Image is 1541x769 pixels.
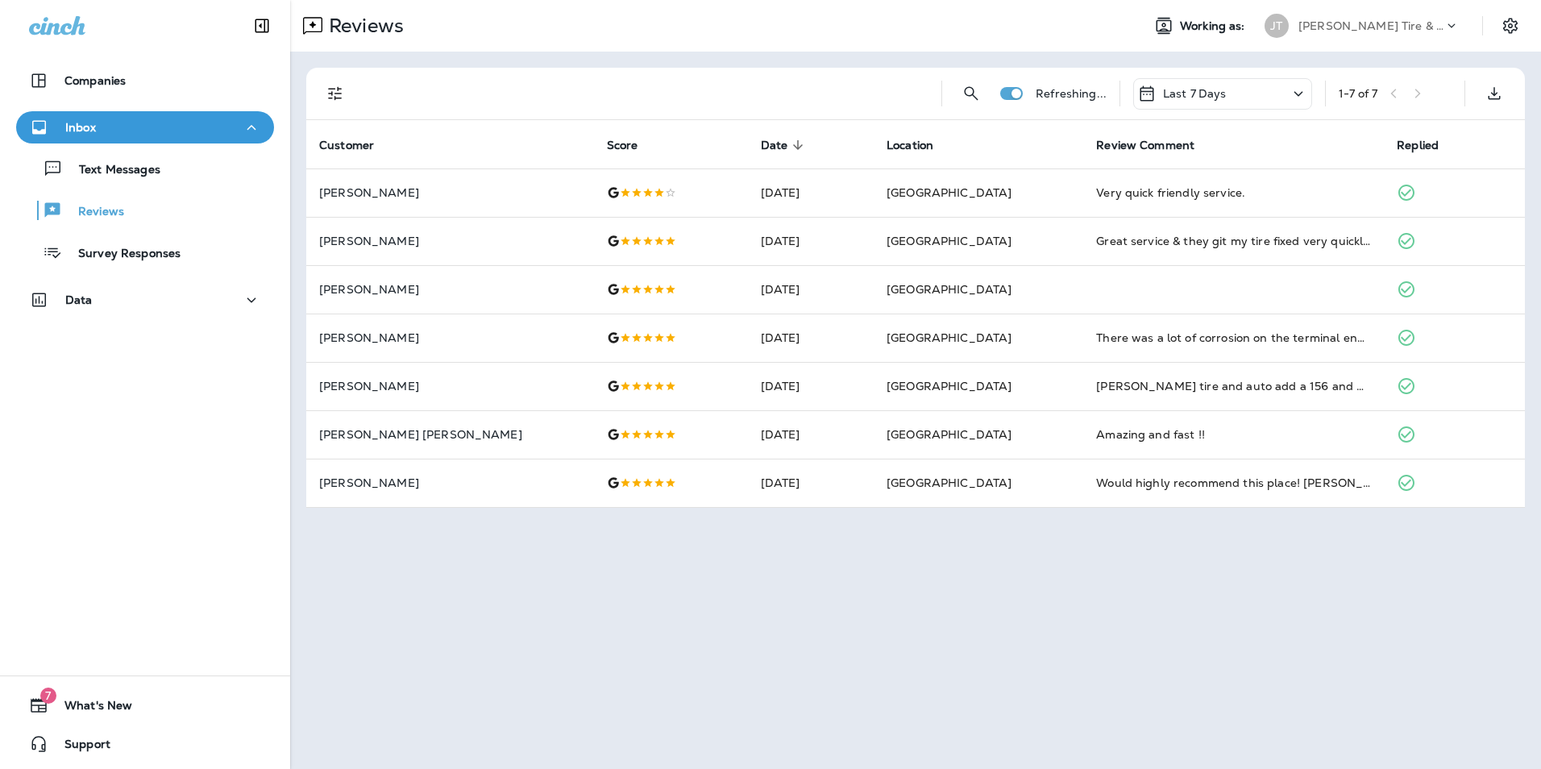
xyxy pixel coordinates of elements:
div: Great service & they git my tire fixed very quickly. Highly recommend! [1096,233,1371,249]
button: Data [16,284,274,316]
button: Search Reviews [955,77,987,110]
span: Working as: [1180,19,1248,33]
td: [DATE] [748,314,874,362]
p: Reviews [62,205,124,220]
p: [PERSON_NAME] [PERSON_NAME] [319,428,581,441]
p: [PERSON_NAME] [319,331,581,344]
p: Data [65,293,93,306]
p: Reviews [322,14,404,38]
button: Reviews [16,193,274,227]
span: Date [761,138,809,152]
button: Settings [1496,11,1525,40]
div: There was a lot of corrosion on the terminal ends of my dead car battery. The battery would no lo... [1096,330,1371,346]
p: [PERSON_NAME] [319,186,581,199]
p: Last 7 Days [1163,87,1227,100]
p: Companies [64,74,126,87]
button: Companies [16,64,274,97]
span: Score [607,138,659,152]
span: [GEOGRAPHIC_DATA] [887,185,1011,200]
span: Review Comment [1096,139,1194,152]
span: Customer [319,138,395,152]
td: [DATE] [748,265,874,314]
p: [PERSON_NAME] Tire & Auto [1298,19,1443,32]
span: 7 [40,688,56,704]
div: Very quick friendly service. [1096,185,1371,201]
button: 7What's New [16,689,274,721]
div: Would highly recommend this place! Ron was super helpful and got me in and out so quick. Friendly... [1096,475,1371,491]
p: Survey Responses [62,247,181,262]
td: [DATE] [748,168,874,217]
span: Customer [319,139,374,152]
p: Inbox [65,121,96,134]
span: [GEOGRAPHIC_DATA] [887,330,1011,345]
td: [DATE] [748,410,874,459]
span: [GEOGRAPHIC_DATA] [887,234,1011,248]
span: [GEOGRAPHIC_DATA] [887,476,1011,490]
span: Replied [1397,139,1439,152]
td: [DATE] [748,362,874,410]
p: Refreshing... [1036,87,1107,100]
span: Replied [1397,138,1460,152]
div: Amazing and fast !! [1096,426,1371,443]
button: Text Messages [16,152,274,185]
div: JT [1265,14,1289,38]
span: Date [761,139,788,152]
p: [PERSON_NAME] [319,235,581,247]
button: Export as CSV [1478,77,1510,110]
td: [DATE] [748,459,874,507]
span: Location [887,139,933,152]
span: Support [48,738,110,757]
span: [GEOGRAPHIC_DATA] [887,379,1011,393]
button: Inbox [16,111,274,143]
span: Score [607,139,638,152]
td: [DATE] [748,217,874,265]
span: What's New [48,699,132,718]
p: Text Messages [63,163,160,178]
button: Support [16,728,274,760]
p: [PERSON_NAME] [319,380,581,393]
div: 1 - 7 of 7 [1339,87,1377,100]
p: [PERSON_NAME] [319,283,581,296]
button: Survey Responses [16,235,274,269]
span: Location [887,138,954,152]
span: [GEOGRAPHIC_DATA] [887,282,1011,297]
button: Filters [319,77,351,110]
p: [PERSON_NAME] [319,476,581,489]
span: [GEOGRAPHIC_DATA] [887,427,1011,442]
span: Review Comment [1096,138,1215,152]
div: Jensen's tire and auto add a 156 and Dodge had been taking care of my vehicle since I moved here ... [1096,378,1371,394]
button: Collapse Sidebar [239,10,285,42]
